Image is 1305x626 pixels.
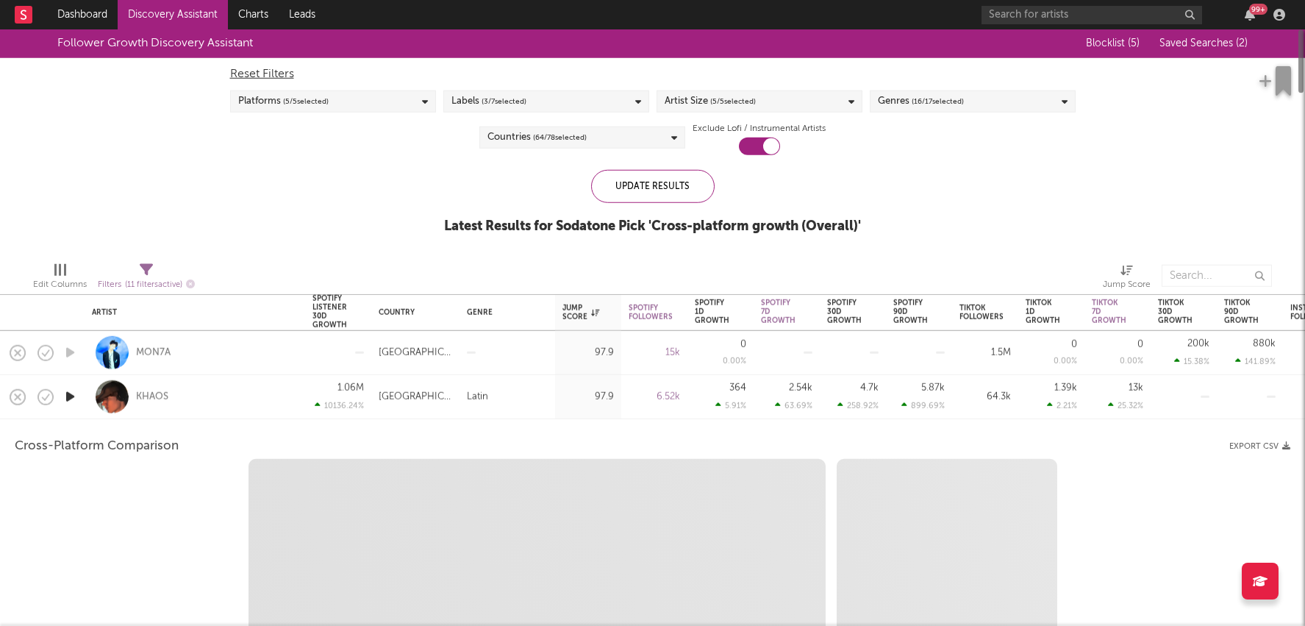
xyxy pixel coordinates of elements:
[1026,298,1060,324] div: Tiktok 1D Growth
[33,276,87,294] div: Edit Columns
[451,93,526,110] div: Labels
[693,120,826,138] label: Exclude Lofi / Instrumental Artists
[379,344,452,361] div: [GEOGRAPHIC_DATA]
[1174,357,1209,366] div: 15.38 %
[982,6,1202,24] input: Search for artists
[1187,339,1209,349] div: 200k
[1137,339,1143,349] div: 0
[761,298,795,324] div: Spotify 7D Growth
[723,358,746,366] div: 0.00 %
[715,401,746,410] div: 5.91 %
[467,308,540,317] div: Genre
[959,344,1011,361] div: 1.5M
[629,304,673,321] div: Spotify Followers
[1128,38,1140,49] span: ( 5 )
[562,388,614,405] div: 97.9
[444,218,861,235] div: Latest Results for Sodatone Pick ' Cross-platform growth (Overall) '
[136,390,168,403] a: KHAOS
[901,401,945,410] div: 899.69 %
[775,401,812,410] div: 63.69 %
[1236,38,1248,49] span: ( 2 )
[1159,38,1248,49] span: Saved Searches
[1224,298,1259,324] div: Tiktok 90D Growth
[230,65,1076,83] div: Reset Filters
[1092,298,1126,324] div: Tiktok 7D Growth
[1071,339,1077,349] div: 0
[1158,298,1193,324] div: Tiktok 30D Growth
[959,388,1011,405] div: 64.3k
[98,275,195,294] div: Filters
[860,383,879,393] div: 4.7k
[1103,257,1151,300] div: Jump Score
[1120,358,1143,366] div: 0.00 %
[125,280,182,288] span: ( 11 filters active)
[283,93,329,110] span: ( 5 / 5 selected)
[487,129,587,146] div: Countries
[1054,358,1077,366] div: 0.00 %
[15,438,179,455] span: Cross-Platform Comparison
[959,304,1004,321] div: Tiktok Followers
[921,383,945,393] div: 5.87k
[1235,357,1276,366] div: 141.89 %
[1054,383,1077,393] div: 1.39k
[789,383,812,393] div: 2.54k
[1229,442,1290,451] button: Export CSV
[312,294,347,329] div: Spotify Listener 30D Growth
[837,401,879,410] div: 258.92 %
[1155,38,1248,49] button: Saved Searches (2)
[629,344,680,361] div: 15k
[1129,383,1143,393] div: 13k
[467,388,488,405] div: Latin
[136,346,171,359] a: MON7A
[1245,9,1255,21] button: 99+
[629,388,680,405] div: 6.52k
[1103,276,1151,294] div: Jump Score
[562,344,614,361] div: 97.9
[238,93,329,110] div: Platforms
[591,170,715,203] div: Update Results
[1108,401,1143,410] div: 25.32 %
[92,308,290,317] div: Artist
[482,93,526,110] span: ( 3 / 7 selected)
[379,308,445,317] div: Country
[57,35,253,52] div: Follower Growth Discovery Assistant
[533,129,587,146] span: ( 64 / 78 selected)
[665,93,756,110] div: Artist Size
[315,401,364,410] div: 10136.24 %
[740,339,746,349] div: 0
[379,388,452,405] div: [GEOGRAPHIC_DATA]
[695,298,729,324] div: Spotify 1D Growth
[827,298,862,324] div: Spotify 30D Growth
[912,93,964,110] span: ( 16 / 17 selected)
[729,383,746,393] div: 364
[1047,401,1077,410] div: 2.21 %
[562,304,599,321] div: Jump Score
[337,383,364,393] div: 1.06M
[878,93,964,110] div: Genres
[1086,38,1140,49] span: Blocklist
[1253,339,1276,349] div: 880k
[893,298,928,324] div: Spotify 90D Growth
[33,257,87,300] div: Edit Columns
[1162,265,1272,287] input: Search...
[98,257,195,300] div: Filters(11 filters active)
[1249,4,1268,15] div: 99 +
[710,93,756,110] span: ( 5 / 5 selected)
